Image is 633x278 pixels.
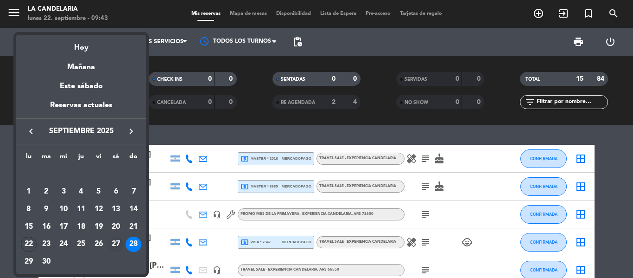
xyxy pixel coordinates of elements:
[38,151,55,166] th: martes
[125,200,142,218] td: 14 de septiembre de 2025
[73,184,89,200] div: 4
[55,151,72,166] th: miércoles
[38,236,55,253] td: 23 de septiembre de 2025
[16,54,146,73] div: Mañana
[126,184,141,200] div: 7
[108,237,124,252] div: 27
[16,35,146,54] div: Hoy
[108,183,125,201] td: 6 de septiembre de 2025
[108,219,124,235] div: 20
[21,254,37,270] div: 29
[73,219,89,235] div: 18
[55,236,72,253] td: 24 de septiembre de 2025
[108,184,124,200] div: 6
[56,219,71,235] div: 17
[56,201,71,217] div: 10
[20,166,142,183] td: SEP.
[90,151,108,166] th: viernes
[108,151,125,166] th: sábado
[16,99,146,118] div: Reservas actuales
[55,218,72,236] td: 17 de septiembre de 2025
[91,219,107,235] div: 19
[20,236,38,253] td: 22 de septiembre de 2025
[73,201,89,217] div: 11
[72,200,90,218] td: 11 de septiembre de 2025
[38,200,55,218] td: 9 de septiembre de 2025
[90,236,108,253] td: 26 de septiembre de 2025
[126,219,141,235] div: 21
[20,200,38,218] td: 8 de septiembre de 2025
[72,151,90,166] th: jueves
[55,200,72,218] td: 10 de septiembre de 2025
[90,200,108,218] td: 12 de septiembre de 2025
[20,218,38,236] td: 15 de septiembre de 2025
[21,237,37,252] div: 22
[126,126,137,137] i: keyboard_arrow_right
[38,237,54,252] div: 23
[16,73,146,99] div: Este sábado
[21,219,37,235] div: 15
[91,237,107,252] div: 26
[38,253,55,271] td: 30 de septiembre de 2025
[91,184,107,200] div: 5
[21,201,37,217] div: 8
[73,237,89,252] div: 25
[38,218,55,236] td: 16 de septiembre de 2025
[23,125,39,137] button: keyboard_arrow_left
[38,183,55,201] td: 2 de septiembre de 2025
[125,151,142,166] th: domingo
[20,253,38,271] td: 29 de septiembre de 2025
[38,201,54,217] div: 9
[55,183,72,201] td: 3 de septiembre de 2025
[21,184,37,200] div: 1
[125,183,142,201] td: 7 de septiembre de 2025
[108,218,125,236] td: 20 de septiembre de 2025
[20,151,38,166] th: lunes
[90,218,108,236] td: 19 de septiembre de 2025
[108,236,125,253] td: 27 de septiembre de 2025
[125,218,142,236] td: 21 de septiembre de 2025
[125,236,142,253] td: 28 de septiembre de 2025
[126,237,141,252] div: 28
[56,237,71,252] div: 24
[123,125,139,137] button: keyboard_arrow_right
[108,201,124,217] div: 13
[20,183,38,201] td: 1 de septiembre de 2025
[72,183,90,201] td: 4 de septiembre de 2025
[56,184,71,200] div: 3
[25,126,37,137] i: keyboard_arrow_left
[38,219,54,235] div: 16
[39,125,123,137] span: septiembre 2025
[38,184,54,200] div: 2
[91,201,107,217] div: 12
[90,183,108,201] td: 5 de septiembre de 2025
[72,236,90,253] td: 25 de septiembre de 2025
[38,254,54,270] div: 30
[126,201,141,217] div: 14
[72,218,90,236] td: 18 de septiembre de 2025
[108,200,125,218] td: 13 de septiembre de 2025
